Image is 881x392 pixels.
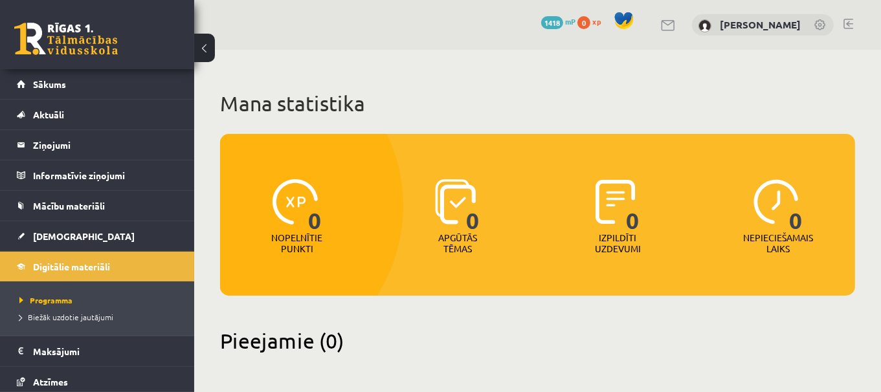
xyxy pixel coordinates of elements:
span: 1418 [541,16,563,29]
a: Mācību materiāli [17,191,178,221]
img: icon-completed-tasks-ad58ae20a441b2904462921112bc710f1caf180af7a3daa7317a5a94f2d26646.svg [596,179,636,224]
a: 1418 mP [541,16,575,27]
a: Aktuāli [17,100,178,129]
span: 0 [789,179,803,232]
p: Nopelnītie punkti [271,232,322,254]
p: Izpildīti uzdevumi [592,232,643,254]
p: Nepieciešamais laiks [743,232,813,254]
img: icon-xp-0682a9bc20223a9ccc6f5883a126b849a74cddfe5390d2b41b4391c66f2066e7.svg [273,179,318,224]
span: Sākums [33,78,66,90]
a: [PERSON_NAME] [720,18,801,31]
span: 0 [626,179,640,232]
a: Digitālie materiāli [17,252,178,281]
img: icon-clock-7be60019b62300814b6bd22b8e044499b485619524d84068768e800edab66f18.svg [753,179,799,224]
span: Biežāk uzdotie jautājumi [19,312,113,322]
span: mP [565,16,575,27]
span: [DEMOGRAPHIC_DATA] [33,230,135,242]
span: 0 [577,16,590,29]
h1: Mana statistika [220,91,855,116]
span: 0 [308,179,322,232]
img: icon-learned-topics-4a711ccc23c960034f471b6e78daf4a3bad4a20eaf4de84257b87e66633f6470.svg [435,179,476,224]
span: 0 [466,179,480,232]
h2: Pieejamie (0) [220,328,855,353]
a: Rīgas 1. Tālmācības vidusskola [14,23,118,55]
span: xp [592,16,601,27]
a: 0 xp [577,16,607,27]
img: Jūlija Cabuļeva [698,19,711,32]
span: Atzīmes [33,376,68,387]
span: Digitālie materiāli [33,261,110,272]
legend: Maksājumi [33,336,178,366]
a: Informatīvie ziņojumi [17,160,178,190]
a: Sākums [17,69,178,99]
p: Apgūtās tēmas [432,232,483,254]
a: Biežāk uzdotie jautājumi [19,311,181,323]
a: [DEMOGRAPHIC_DATA] [17,221,178,251]
a: Maksājumi [17,336,178,366]
span: Mācību materiāli [33,200,105,212]
legend: Ziņojumi [33,130,178,160]
a: Ziņojumi [17,130,178,160]
span: Programma [19,295,72,305]
span: Aktuāli [33,109,64,120]
a: Programma [19,294,181,306]
legend: Informatīvie ziņojumi [33,160,178,190]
